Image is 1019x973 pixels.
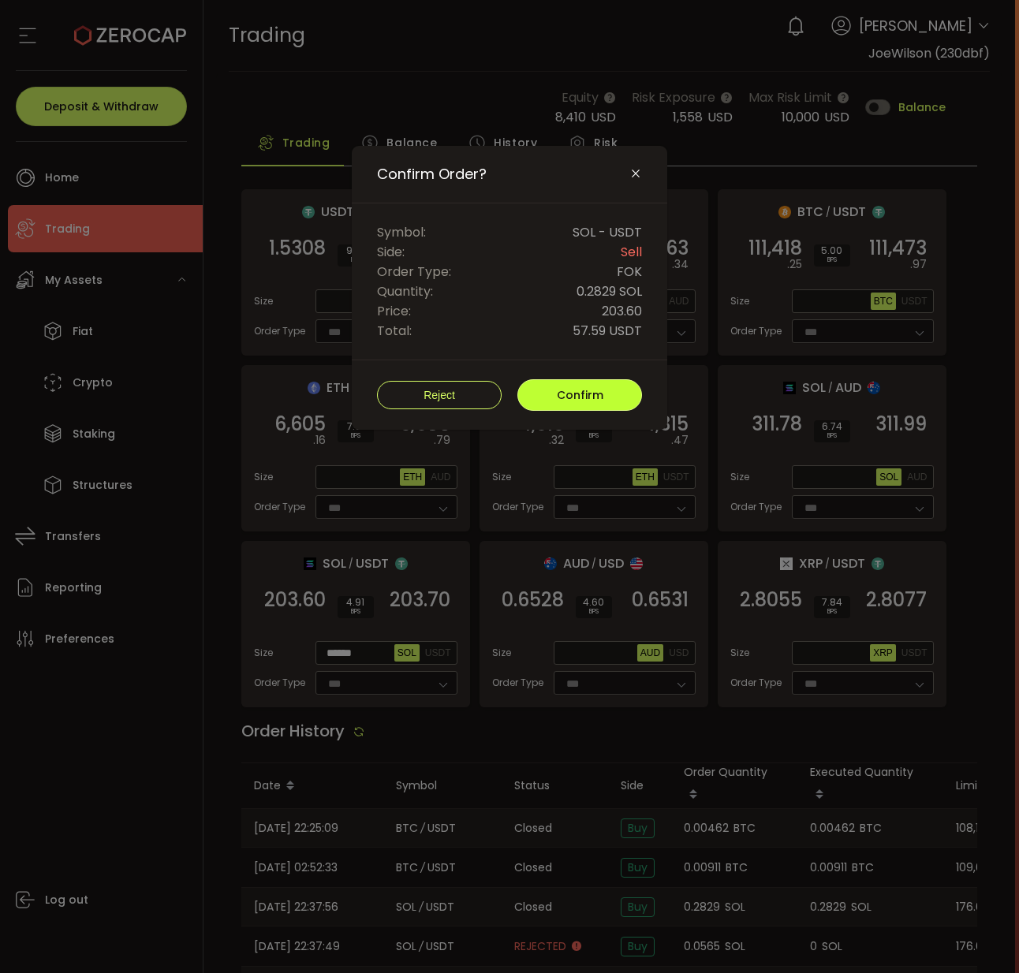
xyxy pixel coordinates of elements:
[577,281,642,301] span: 0.2829 SOL
[617,262,642,281] span: FOK
[352,146,667,430] div: Confirm Order?
[621,242,642,262] span: Sell
[377,222,426,242] span: Symbol:
[377,301,411,321] span: Price:
[573,321,642,341] span: 57.59 USDT
[377,242,405,262] span: Side:
[602,301,642,321] span: 203.60
[377,321,412,341] span: Total:
[377,165,487,184] span: Confirm Order?
[377,381,502,409] button: Reject
[517,379,642,411] button: Confirm
[377,262,451,281] span: Order Type:
[940,897,1019,973] iframe: Chat Widget
[629,167,642,181] button: Close
[573,222,642,242] span: SOL - USDT
[557,387,603,403] span: Confirm
[424,389,455,401] span: Reject
[377,281,433,301] span: Quantity:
